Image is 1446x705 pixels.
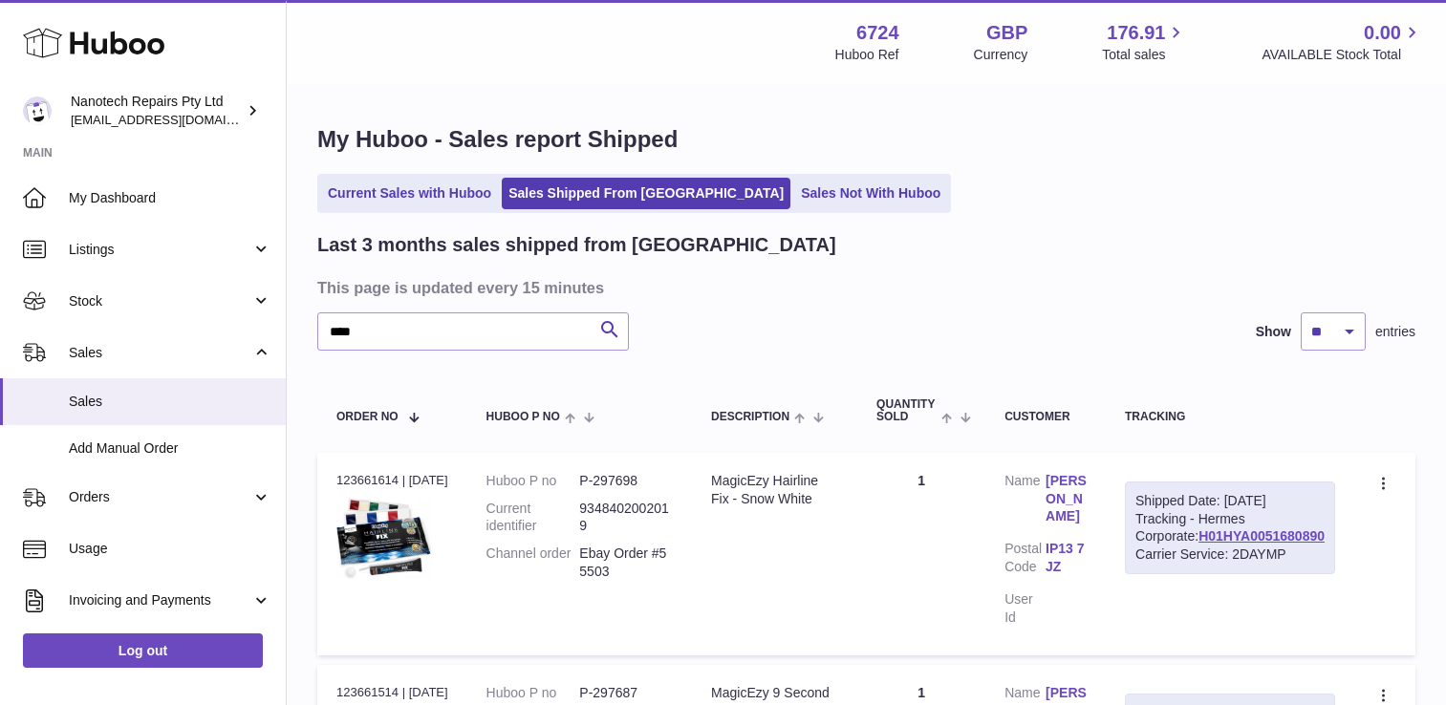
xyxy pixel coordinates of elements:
dd: P-297698 [579,472,673,490]
dd: P-297687 [579,684,673,702]
h2: Last 3 months sales shipped from [GEOGRAPHIC_DATA] [317,232,836,258]
strong: GBP [986,20,1027,46]
dt: Current identifier [486,500,580,536]
strong: 6724 [856,20,899,46]
a: Current Sales with Huboo [321,178,498,209]
a: [PERSON_NAME] [1046,472,1087,526]
dt: User Id [1004,590,1046,627]
h1: My Huboo - Sales report Shipped [317,124,1415,155]
dd: Ebay Order #55503 [579,545,673,581]
span: Order No [336,411,399,423]
div: Carrier Service: 2DAYMP [1135,545,1325,564]
dt: Postal Code [1004,540,1046,581]
span: Quantity Sold [876,398,937,423]
a: Sales Shipped From [GEOGRAPHIC_DATA] [502,178,790,209]
dt: Huboo P no [486,684,580,702]
div: Customer [1004,411,1087,423]
img: 67241737520686.png [336,495,432,579]
a: IP13 7JZ [1046,540,1087,576]
div: Currency [974,46,1028,64]
dt: Name [1004,472,1046,531]
a: Sales Not With Huboo [794,178,947,209]
span: Sales [69,393,271,411]
div: 123661514 | [DATE] [336,684,448,701]
div: Nanotech Repairs Pty Ltd [71,93,243,129]
span: Sales [69,344,251,362]
div: Shipped Date: [DATE] [1135,492,1325,510]
span: Total sales [1102,46,1187,64]
h3: This page is updated every 15 minutes [317,277,1411,298]
span: Invoicing and Payments [69,591,251,609]
div: Tracking - Hermes Corporate: [1125,481,1335,575]
div: Tracking [1125,411,1335,423]
span: [EMAIL_ADDRESS][DOMAIN_NAME] [71,112,281,127]
span: Listings [69,241,251,259]
dd: 9348402002019 [579,500,673,536]
span: 176.91 [1107,20,1165,46]
div: MagicEzy Hairline Fix - Snow White [711,472,838,508]
a: Log out [23,633,263,668]
span: Description [711,411,789,423]
span: Usage [69,540,271,558]
span: entries [1375,323,1415,341]
span: Orders [69,488,251,506]
a: 176.91 Total sales [1102,20,1187,64]
span: Add Manual Order [69,439,271,458]
span: My Dashboard [69,189,271,207]
div: 123661614 | [DATE] [336,472,448,489]
td: 1 [857,453,985,655]
a: H01HYA0051680890 [1198,528,1325,544]
dt: Huboo P no [486,472,580,490]
label: Show [1256,323,1291,341]
span: Stock [69,292,251,310]
img: info@nanotechrepairs.com [23,96,52,125]
div: Huboo Ref [835,46,899,64]
dt: Channel order [486,545,580,581]
span: 0.00 [1364,20,1401,46]
span: Huboo P no [486,411,560,423]
a: 0.00 AVAILABLE Stock Total [1262,20,1423,64]
span: AVAILABLE Stock Total [1262,46,1423,64]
